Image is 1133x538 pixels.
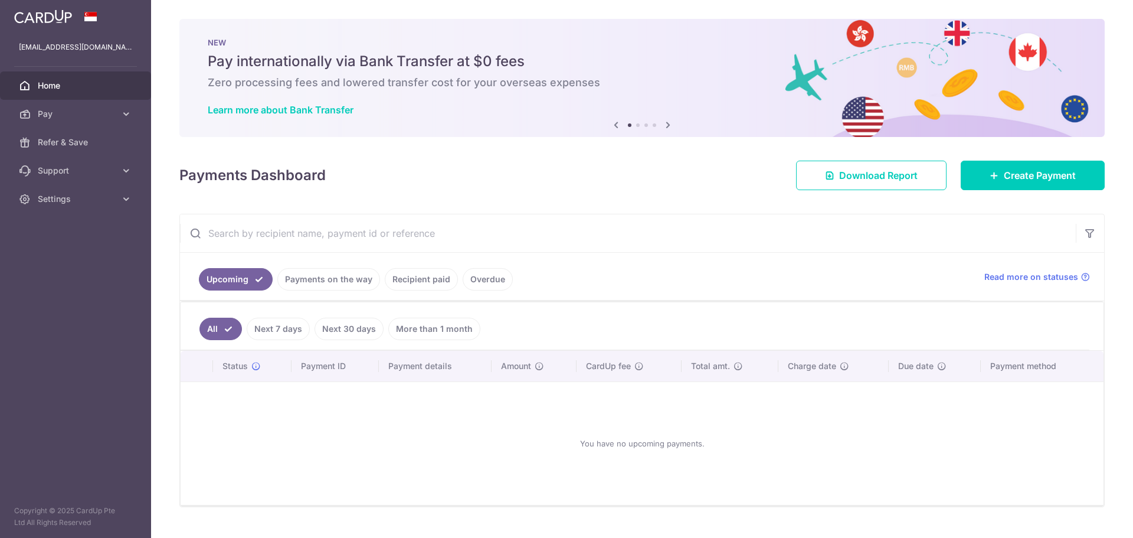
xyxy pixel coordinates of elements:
img: Bank transfer banner [179,19,1105,137]
p: [EMAIL_ADDRESS][DOMAIN_NAME] [19,41,132,53]
span: Status [222,360,248,372]
span: Support [38,165,116,177]
a: Next 30 days [315,318,384,340]
a: More than 1 month [388,318,480,340]
h6: Zero processing fees and lowered transfer cost for your overseas expenses [208,76,1076,90]
span: Read more on statuses [984,271,1078,283]
a: Read more on statuses [984,271,1090,283]
a: Recipient paid [385,268,458,291]
a: Overdue [463,268,513,291]
a: Learn more about Bank Transfer [208,104,353,116]
a: Create Payment [961,161,1105,190]
a: Next 7 days [247,318,310,340]
a: Payments on the way [277,268,380,291]
span: Due date [898,360,934,372]
h4: Payments Dashboard [179,165,326,186]
span: Create Payment [1004,168,1076,182]
h5: Pay internationally via Bank Transfer at $0 fees [208,52,1076,71]
th: Payment details [379,351,492,382]
div: You have no upcoming payments. [195,392,1089,495]
a: All [199,318,242,340]
th: Payment ID [292,351,379,382]
a: Download Report [796,161,947,190]
th: Payment method [981,351,1103,382]
input: Search by recipient name, payment id or reference [180,214,1076,252]
p: NEW [208,38,1076,47]
span: Pay [38,108,116,120]
span: Charge date [788,360,836,372]
iframe: Opens a widget where you can find more information [1057,503,1121,532]
span: CardUp fee [586,360,631,372]
span: Settings [38,193,116,205]
span: Refer & Save [38,136,116,148]
span: Amount [501,360,531,372]
a: Upcoming [199,268,273,291]
img: CardUp [14,9,72,24]
span: Home [38,80,116,92]
span: Download Report [839,168,918,182]
span: Total amt. [691,360,730,372]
